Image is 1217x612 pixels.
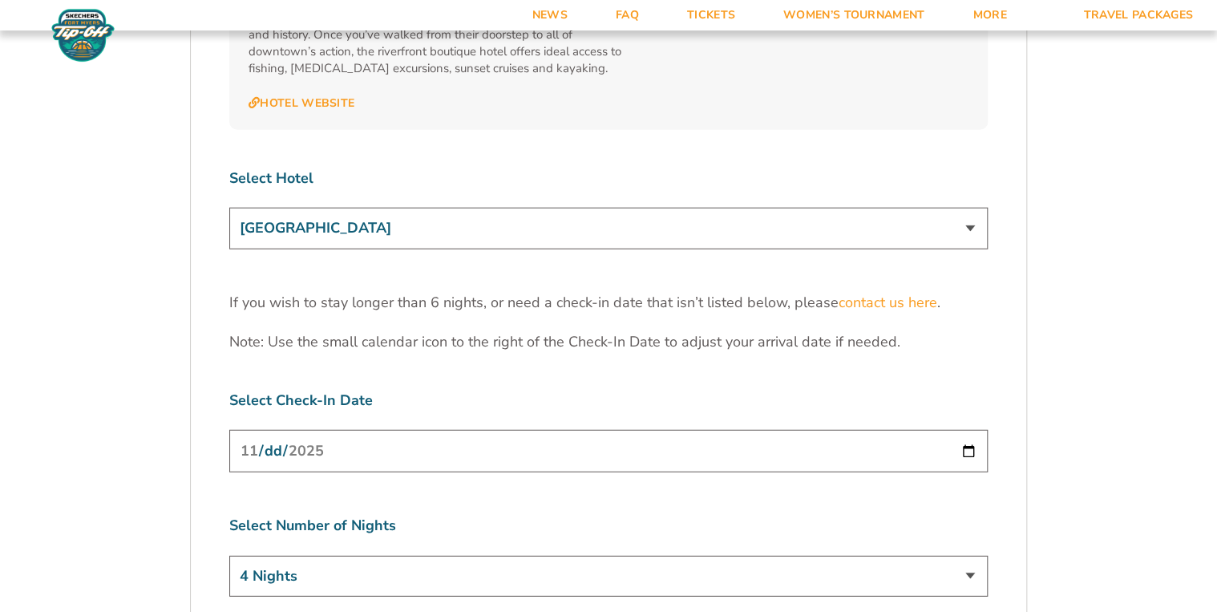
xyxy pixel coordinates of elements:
[48,8,118,63] img: Fort Myers Tip-Off
[229,516,988,536] label: Select Number of Nights
[839,293,937,313] a: contact us here
[229,168,988,188] label: Select Hotel
[229,391,988,411] label: Select Check-In Date
[229,293,988,313] p: If you wish to stay longer than 6 nights, or need a check-in date that isn’t listed below, please .
[229,332,988,352] p: Note: Use the small calendar icon to the right of the Check-In Date to adjust your arrival date i...
[249,96,354,111] a: Hotel Website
